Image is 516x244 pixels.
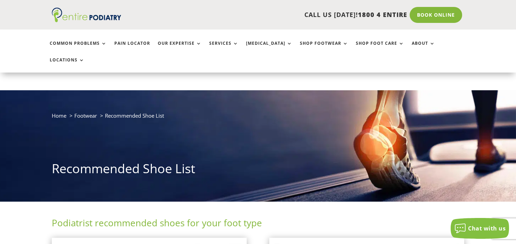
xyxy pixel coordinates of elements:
a: Footwear [74,112,97,119]
h2: Podiatrist recommended shoes for your foot type [52,217,465,233]
a: Our Expertise [158,41,202,56]
span: Chat with us [468,225,506,232]
a: Entire Podiatry [52,17,121,24]
span: 1800 4 ENTIRE [358,10,407,19]
a: Home [52,112,66,119]
a: Book Online [410,7,462,23]
a: Locations [50,58,84,73]
img: logo (1) [52,8,121,22]
a: Services [209,41,238,56]
a: Shop Foot Care [356,41,404,56]
a: Pain Locator [114,41,150,56]
a: Common Problems [50,41,107,56]
h1: Recommended Shoe List [52,160,465,181]
a: Shop Footwear [300,41,348,56]
nav: breadcrumb [52,111,465,125]
a: About [412,41,435,56]
span: Recommended Shoe List [105,112,164,119]
p: CALL US [DATE]! [147,10,407,19]
button: Chat with us [451,218,509,239]
a: [MEDICAL_DATA] [246,41,292,56]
